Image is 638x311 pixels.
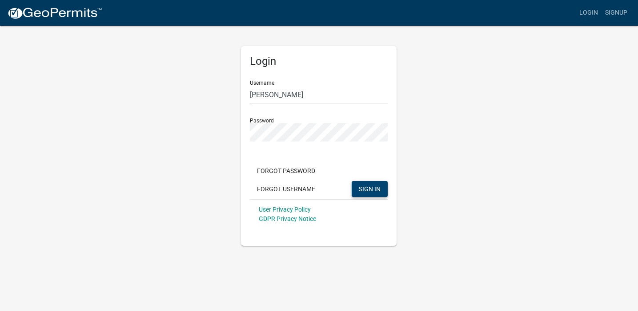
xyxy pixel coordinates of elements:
[259,215,316,222] a: GDPR Privacy Notice
[576,4,602,21] a: Login
[602,4,631,21] a: Signup
[250,181,322,197] button: Forgot Username
[352,181,388,197] button: SIGN IN
[359,185,381,192] span: SIGN IN
[250,55,388,68] h5: Login
[259,206,311,213] a: User Privacy Policy
[250,163,322,179] button: Forgot Password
